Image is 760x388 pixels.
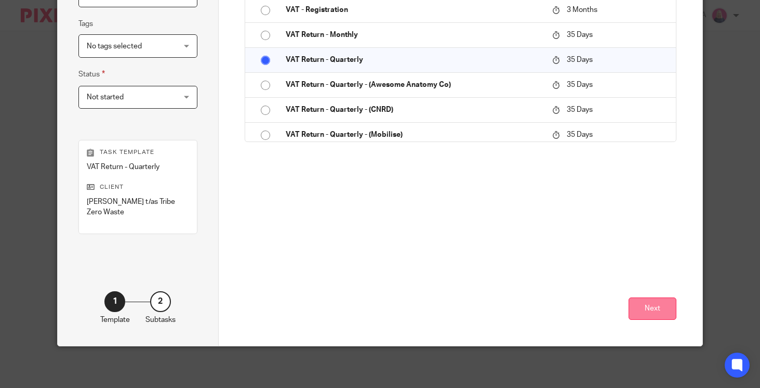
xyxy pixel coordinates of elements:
[87,148,189,157] p: Task template
[567,81,593,88] span: 35 Days
[78,19,93,29] label: Tags
[567,106,593,113] span: 35 Days
[286,105,541,115] p: VAT Return - Quarterly - (CNRD)
[78,68,105,80] label: Status
[87,162,189,172] p: VAT Return - Quarterly
[145,315,176,325] p: Subtasks
[567,56,593,63] span: 35 Days
[87,43,142,50] span: No tags selected
[567,31,593,38] span: 35 Days
[100,315,130,325] p: Template
[629,298,676,320] button: Next
[286,80,541,90] p: VAT Return - Quarterly - (Awesome Anatomy Co)
[286,55,541,65] p: VAT Return - Quarterly
[286,130,541,140] p: VAT Return - Quarterly - (Mobilise)
[87,94,124,101] span: Not started
[150,291,171,312] div: 2
[104,291,125,312] div: 1
[87,183,189,191] p: Client
[567,6,597,14] span: 3 Months
[567,131,593,138] span: 35 Days
[286,30,541,40] p: VAT Return - Monthly
[286,5,541,15] p: VAT - Registration
[87,197,189,218] p: [PERSON_NAME] t/as Tribe Zero Waste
